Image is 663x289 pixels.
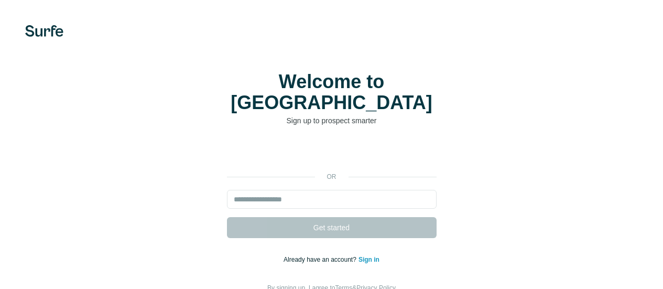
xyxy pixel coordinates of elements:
[227,71,437,113] h1: Welcome to [GEOGRAPHIC_DATA]
[284,256,358,263] span: Already have an account?
[227,115,437,126] p: Sign up to prospect smarter
[358,256,379,263] a: Sign in
[315,172,349,181] p: or
[25,25,63,37] img: Surfe's logo
[222,142,442,165] iframe: Sign in with Google Button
